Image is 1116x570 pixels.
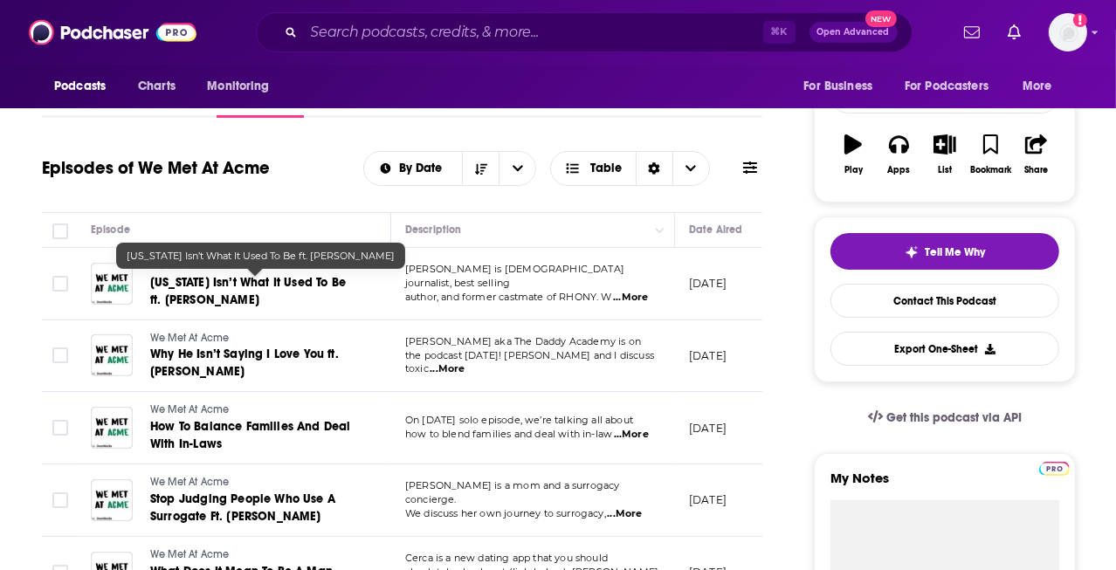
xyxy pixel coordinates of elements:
input: Search podcasts, credits, & more... [304,18,763,46]
span: [PERSON_NAME] is a mom and a surrogacy concierge. [405,479,620,505]
span: Open Advanced [817,28,890,37]
span: For Business [803,74,872,99]
div: Description [405,219,461,240]
span: How To Balance Families And Deal With In-Laws [150,419,350,451]
span: We Met At Acme [150,476,229,488]
span: We Met At Acme [150,259,229,271]
span: [PERSON_NAME] is [DEMOGRAPHIC_DATA] journalist, best selling [405,263,624,289]
span: Charts [138,74,176,99]
span: ...More [614,428,649,442]
a: Why He Isn’t Saying I Love You ft. [PERSON_NAME] [150,346,360,381]
span: ⌘ K [763,21,796,44]
a: Pro website [1039,459,1070,476]
span: author, and former castmate of RHONY. W [405,291,612,303]
div: Date Aired [689,219,742,240]
img: Podchaser Pro [1039,462,1070,476]
svg: Add a profile image [1073,13,1087,27]
button: Column Actions [650,220,671,241]
span: New [865,10,897,27]
h1: Episodes of We Met At Acme [42,157,270,179]
button: Apps [876,123,921,186]
img: Podchaser - Follow, Share and Rate Podcasts [29,16,196,49]
div: Play [844,165,863,175]
span: Podcasts [54,74,106,99]
span: By Date [399,162,448,175]
button: Choose View [550,151,710,186]
a: Get this podcast via API [854,396,1036,439]
span: ...More [607,507,642,521]
button: Export One-Sheet [830,332,1059,366]
button: Play [830,123,876,186]
span: Toggle select row [52,276,68,292]
span: ...More [430,362,465,376]
span: Tell Me Why [926,245,986,259]
button: open menu [1010,70,1074,103]
img: User Profile [1049,13,1087,52]
a: Show notifications dropdown [1001,17,1028,47]
p: [DATE] [689,276,727,291]
label: My Notes [830,470,1059,500]
a: [US_STATE] Isn’t What It Used To Be ft. [PERSON_NAME] [150,274,360,309]
div: Bookmark [970,165,1011,175]
span: Toggle select row [52,420,68,436]
span: Logged in as amandagibson [1049,13,1087,52]
span: Cerca is a new dating app that you should [405,552,608,564]
div: Sort Direction [636,152,672,185]
span: On [DATE] solo episode, we’re talking all about [405,414,633,426]
a: Contact This Podcast [830,284,1059,318]
span: We discuss her own journey to surrogacy, [405,507,606,519]
p: [DATE] [689,492,727,507]
span: Why He Isn’t Saying I Love You ft. [PERSON_NAME] [150,347,339,379]
span: We Met At Acme [150,332,229,344]
span: ...More [613,291,648,305]
div: Search podcasts, credits, & more... [256,12,913,52]
h2: Choose List sort [363,151,537,186]
button: open menu [499,152,535,185]
div: Share [1024,165,1048,175]
a: We Met At Acme [150,475,360,491]
span: Stop Judging People Who Use A Surrogate Ft. [PERSON_NAME] [150,491,335,524]
span: We Met At Acme [150,548,229,560]
div: Episode [91,219,130,240]
img: tell me why sparkle [905,245,919,259]
span: how to blend families and deal with in-law [405,428,612,440]
span: For Podcasters [905,74,989,99]
span: the podcast [DATE]! [PERSON_NAME] and I discuss toxic [405,349,654,375]
button: open menu [364,162,463,175]
span: Table [590,162,622,175]
div: Apps [888,165,911,175]
p: [DATE] [689,348,727,363]
button: Share [1014,123,1059,186]
a: How To Balance Families And Deal With In-Laws [150,418,360,453]
a: Stop Judging People Who Use A Surrogate Ft. [PERSON_NAME] [150,491,360,525]
a: Show notifications dropdown [957,17,987,47]
button: open menu [195,70,292,103]
span: We Met At Acme [150,403,229,415]
button: Bookmark [968,123,1013,186]
a: We Met At Acme [150,331,360,347]
button: Show profile menu [1049,13,1087,52]
span: Toggle select row [52,347,68,363]
button: tell me why sparkleTell Me Why [830,233,1059,270]
button: open menu [893,70,1014,103]
button: open menu [42,70,128,103]
button: open menu [791,70,894,103]
a: Charts [127,70,186,103]
button: Sort Direction [462,152,499,185]
a: We Met At Acme [150,402,360,418]
p: [DATE] [689,421,727,436]
button: Open AdvancedNew [809,22,898,43]
span: [PERSON_NAME] aka The Daddy Academy is on [405,335,641,347]
span: Toggle select row [52,492,68,508]
span: [US_STATE] Isn’t What It Used To Be ft. [PERSON_NAME] [150,275,346,307]
button: List [922,123,968,186]
span: [US_STATE] Isn’t What It Used To Be ft. [PERSON_NAME] [127,250,395,262]
a: We Met At Acme [150,547,360,563]
span: Monitoring [207,74,269,99]
span: More [1023,74,1052,99]
span: Get this podcast via API [886,410,1022,425]
div: List [938,165,952,175]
